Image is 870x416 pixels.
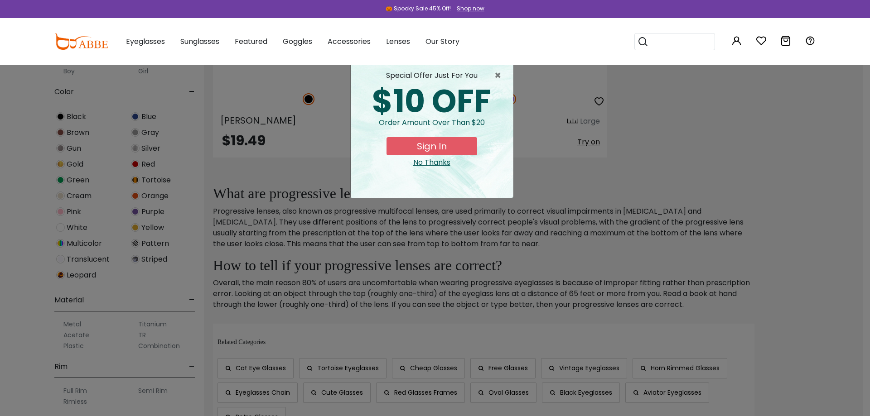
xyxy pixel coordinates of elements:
span: Lenses [386,36,410,47]
span: Goggles [283,36,312,47]
div: Order amount over than $20 [358,117,506,137]
span: Sunglasses [180,36,219,47]
img: abbeglasses.com [54,33,108,50]
span: Eyeglasses [126,36,165,47]
div: Close [358,157,506,168]
div: $10 OFF [358,86,506,117]
button: Close [494,70,506,81]
div: Shop now [457,5,484,13]
span: Accessories [328,36,371,47]
div: 🎃 Spooky Sale 45% Off! [386,5,451,13]
span: Featured [235,36,267,47]
span: Our Story [425,36,459,47]
button: Sign In [387,137,477,155]
a: Shop now [452,5,484,12]
div: special offer just for you [358,70,506,81]
span: × [494,70,506,81]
